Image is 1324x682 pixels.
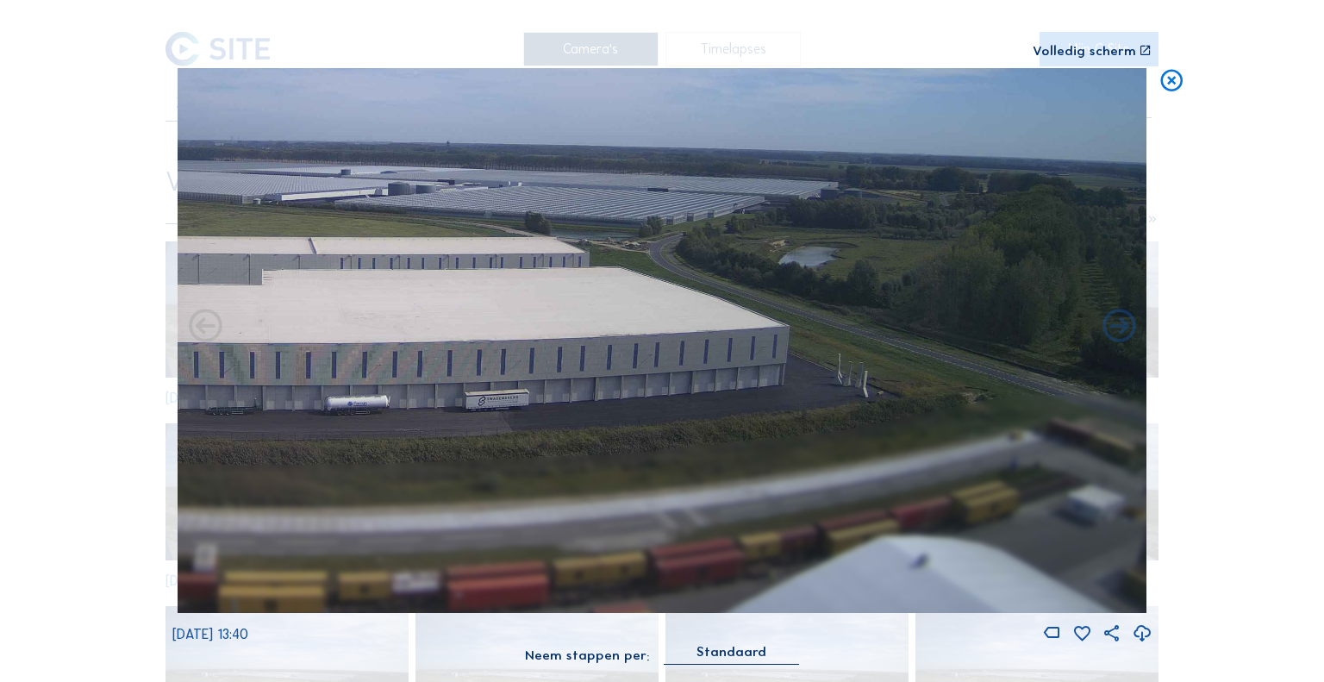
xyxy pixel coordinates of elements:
[178,68,1147,614] img: Image
[185,307,225,347] i: Forward
[1033,44,1136,57] div: Volledig scherm
[172,626,248,642] span: [DATE] 13:40
[696,644,766,660] div: Standaard
[525,648,650,661] div: Neem stappen per:
[664,644,799,664] div: Standaard
[1099,307,1139,347] i: Back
